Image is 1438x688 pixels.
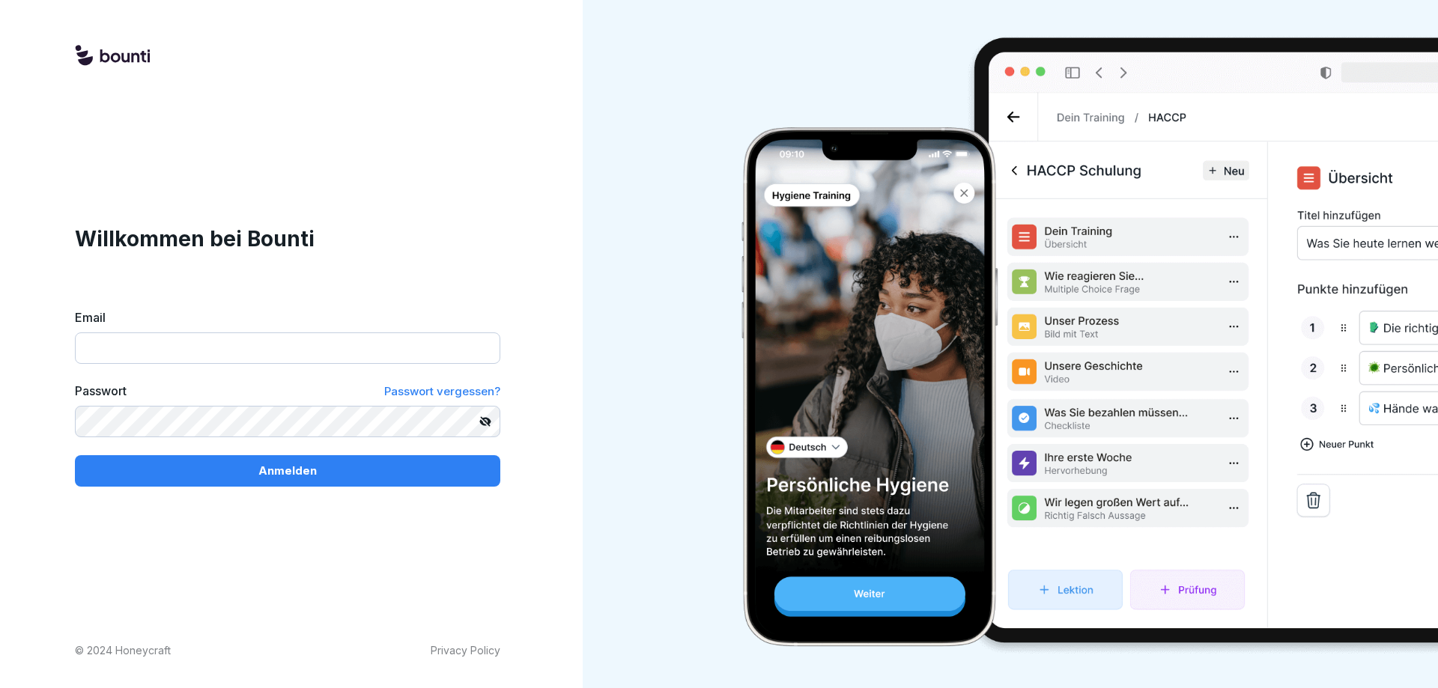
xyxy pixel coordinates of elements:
[75,223,500,255] h1: Willkommen bei Bounti
[384,382,500,401] a: Passwort vergessen?
[384,384,500,398] span: Passwort vergessen?
[75,308,500,326] label: Email
[75,642,171,658] p: © 2024 Honeycraft
[258,463,317,479] p: Anmelden
[75,45,150,67] img: logo.svg
[431,642,500,658] a: Privacy Policy
[75,455,500,487] button: Anmelden
[75,382,127,401] label: Passwort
